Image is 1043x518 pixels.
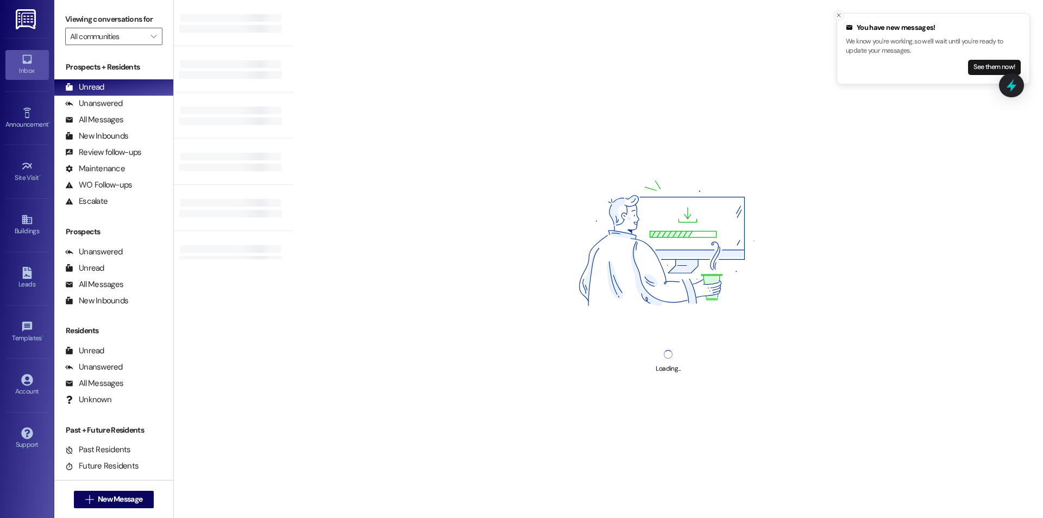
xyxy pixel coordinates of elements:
[5,371,49,400] a: Account
[65,114,123,126] div: All Messages
[98,494,142,505] span: New Message
[54,325,173,336] div: Residents
[65,361,123,373] div: Unanswered
[5,317,49,347] a: Templates •
[65,444,131,455] div: Past Residents
[5,424,49,453] a: Support
[42,333,43,340] span: •
[65,263,104,274] div: Unread
[5,157,49,186] a: Site Visit •
[65,295,128,307] div: New Inbounds
[65,82,104,93] div: Unread
[54,226,173,238] div: Prospects
[65,460,139,472] div: Future Residents
[65,11,162,28] label: Viewing conversations for
[74,491,154,508] button: New Message
[65,345,104,357] div: Unread
[65,394,111,405] div: Unknown
[65,130,128,142] div: New Inbounds
[846,37,1021,56] p: We know you're working, so we'll wait until you're ready to update your messages.
[16,9,38,29] img: ResiDesk Logo
[65,179,132,191] div: WO Follow-ups
[656,363,680,375] div: Loading...
[65,279,123,290] div: All Messages
[846,22,1021,33] div: You have new messages!
[833,10,844,21] button: Close toast
[5,210,49,240] a: Buildings
[54,425,173,436] div: Past + Future Residents
[150,32,156,41] i: 
[65,378,123,389] div: All Messages
[65,163,125,174] div: Maintenance
[5,264,49,293] a: Leads
[65,246,123,258] div: Unanswered
[5,50,49,79] a: Inbox
[85,495,93,504] i: 
[70,28,145,45] input: All communities
[968,60,1021,75] button: See them now!
[65,196,108,207] div: Escalate
[54,61,173,73] div: Prospects + Residents
[39,172,41,180] span: •
[65,98,123,109] div: Unanswered
[48,119,50,127] span: •
[65,147,141,158] div: Review follow-ups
